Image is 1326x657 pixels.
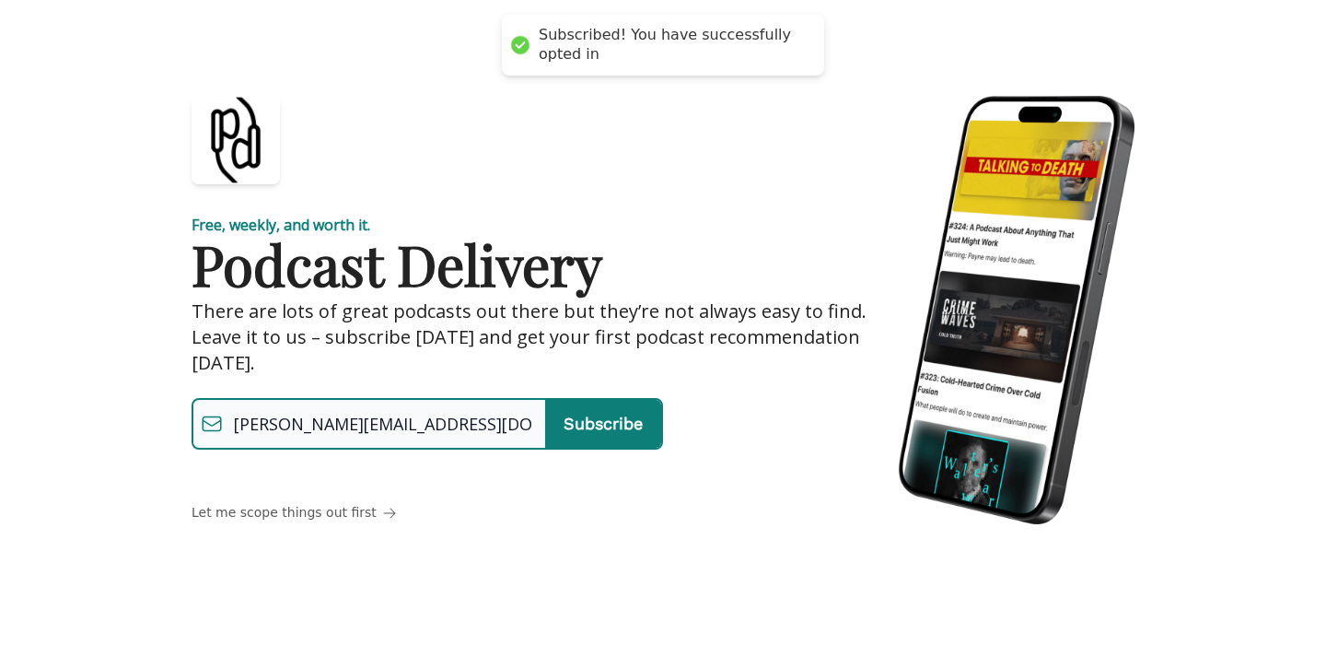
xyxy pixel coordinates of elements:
a: Let me scope things out first [192,503,397,522]
span: Let me scope things out first [192,503,377,522]
p: There are lots of great podcasts out there but they’re not always easy to find. Leave it to us – ... [192,299,869,376]
img: Podcast Delivery [192,96,280,184]
div: Subscribed! You have successfully opted in [539,26,806,65]
input: Subscribe [545,400,661,448]
input: Enter Your Email [223,404,545,444]
p: Free, weekly, and worth it. [192,214,869,236]
img: Main depiction of the publication on the landing page [899,96,1134,524]
p: Podcast Delivery [192,236,869,291]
